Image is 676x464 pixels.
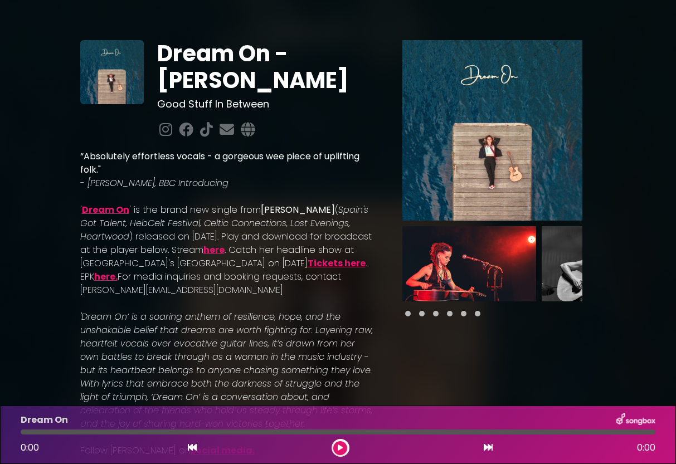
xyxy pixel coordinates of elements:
[80,177,228,189] em: - [PERSON_NAME], BBC Introducing
[21,441,39,454] span: 0:00
[616,413,655,427] img: songbox-logo-white.png
[261,203,335,216] strong: [PERSON_NAME]
[80,150,359,176] strong: “Absolutely effortless vocals - a gorgeous wee piece of uplifting folk."
[82,203,129,216] a: Dream On
[80,40,144,104] img: zbtIR3SnSVqioQpYcyXz
[157,98,376,110] h3: Good Stuff In Between
[308,257,366,270] a: Tickets here
[157,40,376,94] h1: Dream On - [PERSON_NAME]
[21,413,68,427] p: Dream On
[637,441,655,455] span: 0:00
[542,226,675,301] img: E0Uc4UjGR0SeRjAxU77k
[80,203,376,297] p: ' ' is the brand new single from ( ) released on [DATE]. Play and download for broadcast at the p...
[203,243,225,256] a: here
[402,226,536,301] img: 078ND394RYaCmygZEwln
[80,203,368,243] em: Spain's Got Talent, HebCelt Festival, Celtic Connections, Lost Evenings, Heartwood
[80,310,373,430] em: 'Dream On’ is a soaring anthem of resilience, hope, and the unshakable belief that dreams are wor...
[94,270,118,283] a: here.
[402,40,583,221] img: Main Media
